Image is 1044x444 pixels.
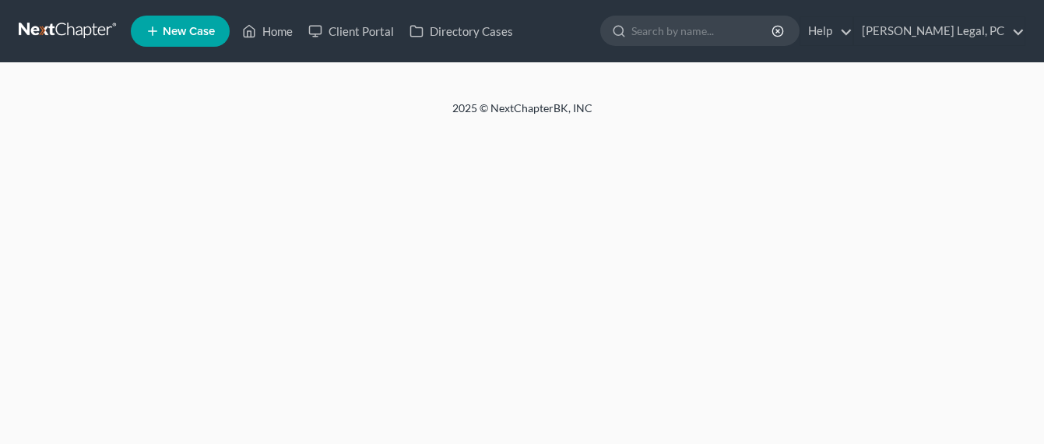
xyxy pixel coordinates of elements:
span: New Case [163,26,215,37]
input: Search by name... [631,16,774,45]
a: Help [800,17,852,45]
a: Home [234,17,301,45]
a: Client Portal [301,17,402,45]
a: [PERSON_NAME] Legal, PC [854,17,1025,45]
a: Directory Cases [402,17,521,45]
div: 2025 © NextChapterBK, INC [79,100,966,129]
